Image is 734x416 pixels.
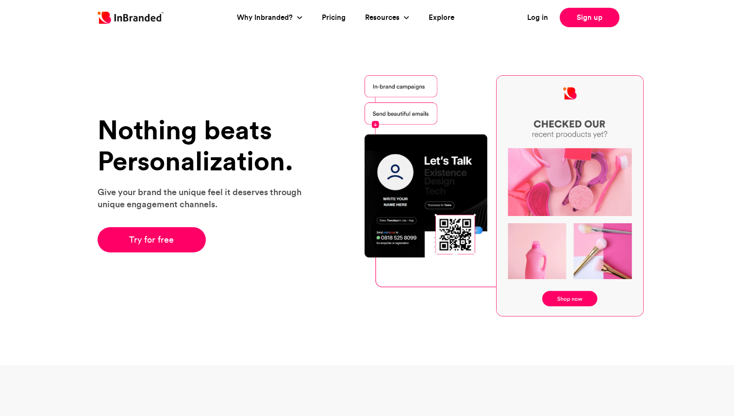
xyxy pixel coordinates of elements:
img: Inbranded [98,12,164,24]
p: Give your brand the unique feel it deserves through unique engagement channels. [98,186,314,210]
a: Why Inbranded? [237,12,295,23]
a: Sign up [560,8,619,27]
a: Try for free [98,227,206,252]
a: Explore [429,12,454,23]
a: Log in [527,12,548,23]
h1: Nothing beats Personalization. [98,115,314,176]
a: Pricing [322,12,346,23]
a: Resources [365,12,402,23]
